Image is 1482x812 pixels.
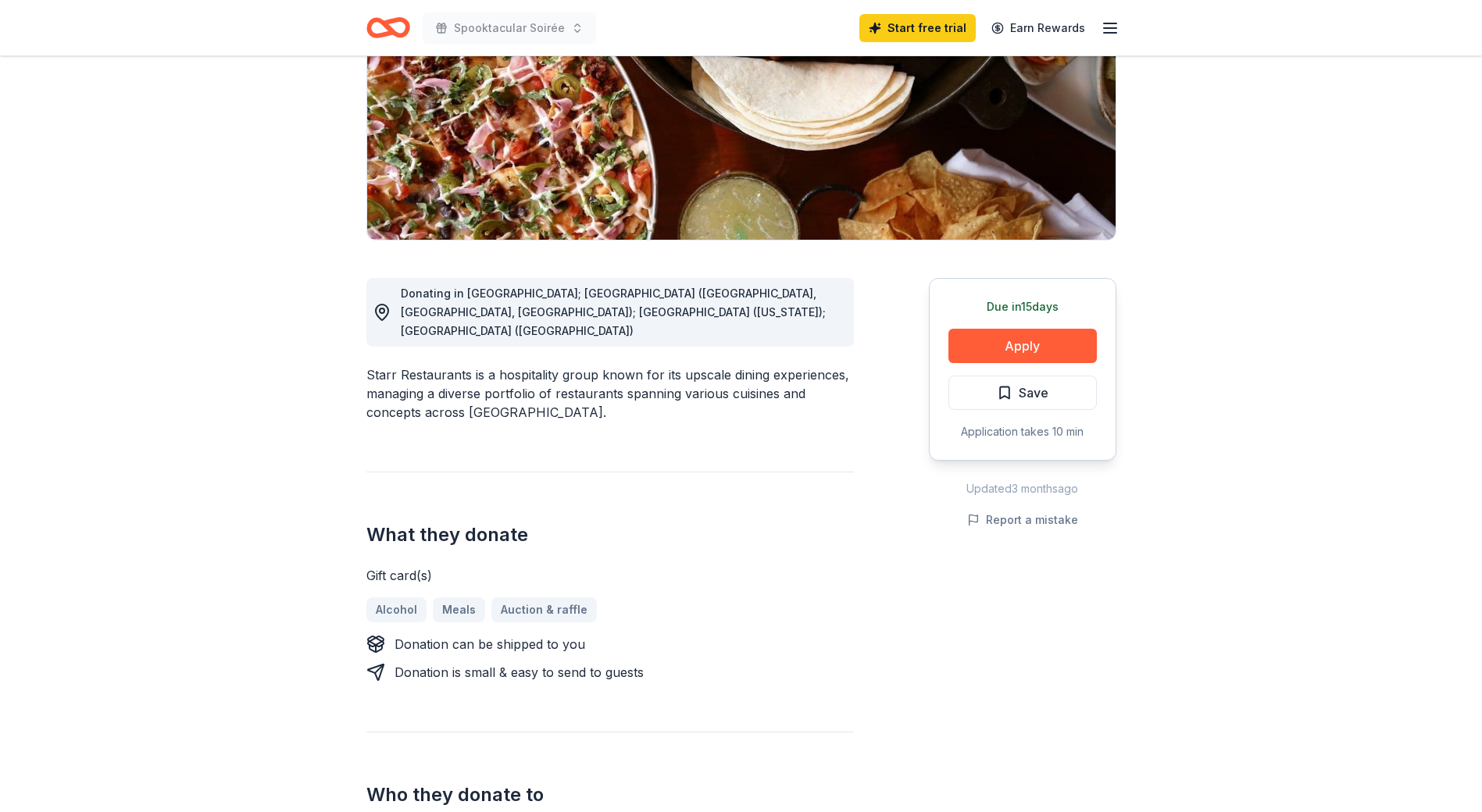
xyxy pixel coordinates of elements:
a: Auction & raffle [491,597,597,622]
a: Home [366,9,410,46]
h2: Who they donate to [366,782,854,807]
button: Save [948,376,1097,410]
button: Apply [948,329,1097,363]
a: Start free trial [859,14,976,42]
a: Earn Rewards [982,14,1095,42]
span: Donating in [GEOGRAPHIC_DATA]; [GEOGRAPHIC_DATA] ([GEOGRAPHIC_DATA], [GEOGRAPHIC_DATA], [GEOGRAPH... [401,287,826,337]
span: Save [1019,383,1048,403]
div: Gift card(s) [366,566,854,585]
div: Donation can be shipped to you [395,635,585,654]
button: Spooktacular Soirée [423,12,596,44]
a: Alcohol [366,597,427,622]
div: Application takes 10 min [948,422,1097,441]
button: Report a mistake [967,511,1078,529]
div: Updated 3 months ago [929,479,1116,498]
h2: What they donate [366,522,854,547]
span: Spooktacular Soirée [454,19,565,37]
div: Starr Restaurants is a hospitality group known for its upscale dining experiences, managing a div... [366,365,854,422]
div: Due in 15 days [948,297,1097,316]
a: Meals [433,597,485,622]
div: Donation is small & easy to send to guests [395,663,644,682]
